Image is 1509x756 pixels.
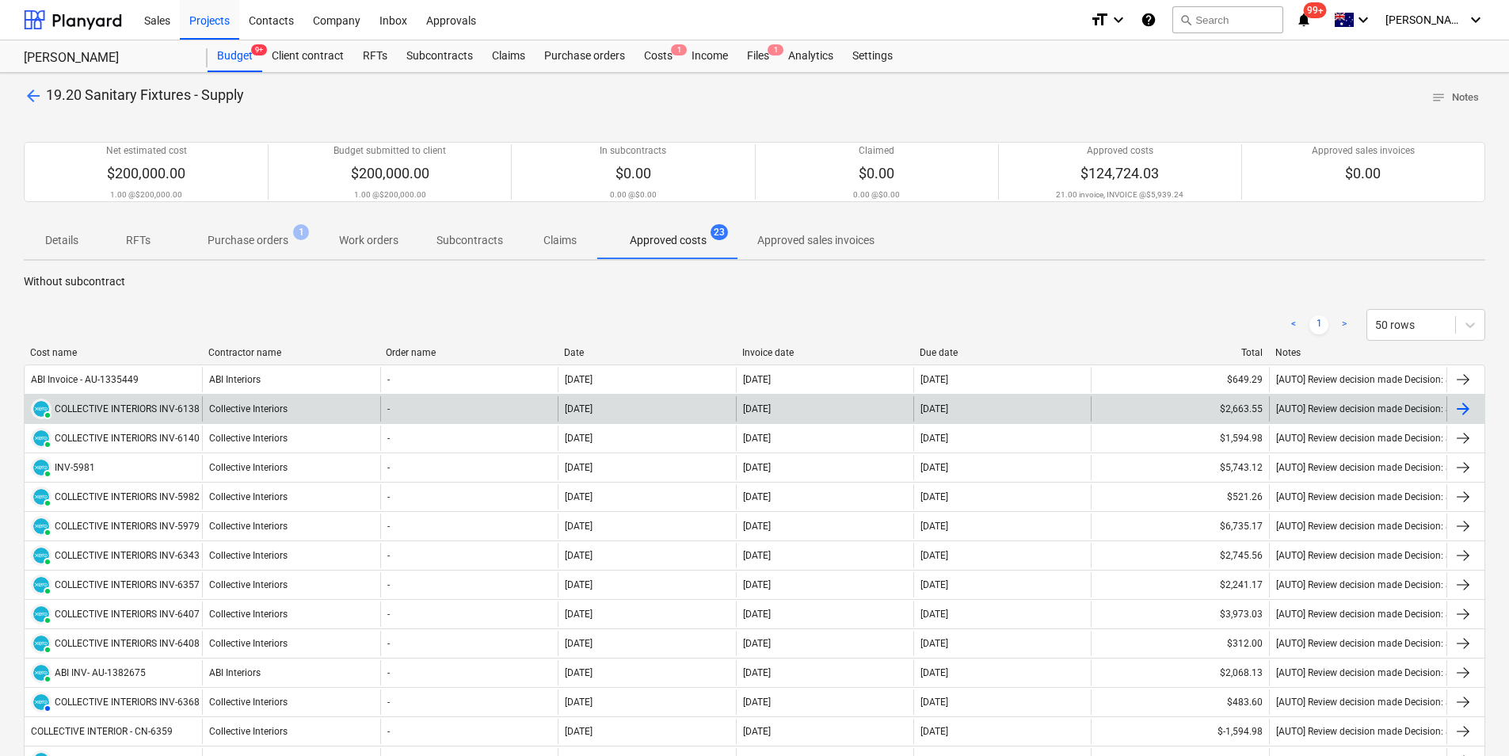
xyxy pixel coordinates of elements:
[859,165,894,181] span: $0.00
[31,692,51,712] div: Invoice has been synced with Xero and its status is currently AUTHORISED
[920,403,948,414] div: [DATE]
[202,514,379,539] div: Collective Interiors
[737,40,779,72] a: Files1
[339,232,398,249] p: Work orders
[1430,680,1509,756] div: Chat Widget
[1091,396,1268,422] div: $2,663.55
[387,433,390,444] div: -
[387,550,390,561] div: -
[1098,347,1263,358] div: Total
[743,579,771,590] div: [DATE]
[31,487,51,507] div: Invoice has been synced with Xero and its status is currently PAID
[920,697,948,708] div: [DATE]
[565,697,593,708] div: [DATE]
[920,638,948,649] div: [DATE]
[55,609,200,620] div: COLLECTIVE INTERIORS INV-6407
[31,545,51,566] div: Invoice has been synced with Xero and its status is currently PAID
[1091,660,1268,685] div: $2,068.13
[920,521,948,532] div: [DATE]
[1385,13,1465,26] span: [PERSON_NAME]
[31,428,51,449] div: Invoice has been synced with Xero and its status is currently PAID
[671,44,687,55] span: 1
[436,232,503,249] p: Subcontracts
[1304,2,1327,18] span: 99+
[565,667,593,678] div: [DATE]
[920,347,1085,358] div: Due date
[565,550,593,561] div: [DATE]
[1091,543,1268,568] div: $2,745.56
[31,374,139,385] div: ABI Invoice - AU-1335449
[202,367,379,392] div: ABI Interiors
[482,40,535,72] div: Claims
[33,577,49,593] img: xero.svg
[1296,10,1312,29] i: notifications
[743,667,771,678] div: [DATE]
[920,491,948,502] div: [DATE]
[610,189,657,200] p: 0.00 @ $0.00
[353,40,397,72] a: RFTs
[743,609,771,620] div: [DATE]
[535,40,634,72] a: Purchase orders
[1091,484,1268,510] div: $521.26
[1425,86,1485,110] button: Notes
[1431,90,1446,105] span: notes
[1091,572,1268,598] div: $2,241.17
[251,44,267,55] span: 9+
[853,189,900,200] p: 0.00 @ $0.00
[31,662,51,683] div: Invoice has been synced with Xero and its status is currently PAID
[107,165,185,181] span: $200,000.00
[1179,13,1192,26] span: search
[743,726,771,737] div: [DATE]
[920,462,948,473] div: [DATE]
[1275,347,1441,358] div: Notes
[33,694,49,710] img: xero.svg
[1091,455,1268,480] div: $5,743.12
[1090,10,1109,29] i: format_size
[262,40,353,72] a: Client contract
[31,726,173,737] div: COLLECTIVE INTERIOR - CN-6359
[208,40,262,72] a: Budget9+
[46,86,244,103] span: 19.20 Sanitary Fixtures - Supply
[386,347,551,358] div: Order name
[55,521,200,532] div: COLLECTIVE INTERIORS INV-5979
[55,433,200,444] div: COLLECTIVE INTERIORS INV-6140
[564,347,730,358] div: Date
[743,433,771,444] div: [DATE]
[920,667,948,678] div: [DATE]
[743,462,771,473] div: [DATE]
[397,40,482,72] div: Subcontracts
[110,189,182,200] p: 1.00 @ $200,000.00
[565,609,593,620] div: [DATE]
[387,726,390,737] div: -
[565,462,593,473] div: [DATE]
[387,609,390,620] div: -
[920,726,948,737] div: [DATE]
[743,638,771,649] div: [DATE]
[1091,426,1268,451] div: $1,594.98
[55,667,146,678] div: ABI INV- AU-1382675
[920,550,948,561] div: [DATE]
[920,609,948,620] div: [DATE]
[1354,10,1373,29] i: keyboard_arrow_down
[387,638,390,649] div: -
[757,232,875,249] p: Approved sales invoices
[1091,514,1268,539] div: $6,735.17
[634,40,682,72] a: Costs1
[24,50,189,67] div: [PERSON_NAME]
[600,144,666,158] p: In subcontracts
[202,719,379,744] div: Collective Interiors
[387,521,390,532] div: -
[743,521,771,532] div: [DATE]
[387,697,390,708] div: -
[387,374,390,385] div: -
[208,40,262,72] div: Budget
[202,572,379,598] div: Collective Interiors
[779,40,843,72] a: Analytics
[565,374,593,385] div: [DATE]
[55,550,200,561] div: COLLECTIVE INTERIORS INV-6343
[743,403,771,414] div: [DATE]
[743,374,771,385] div: [DATE]
[387,579,390,590] div: -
